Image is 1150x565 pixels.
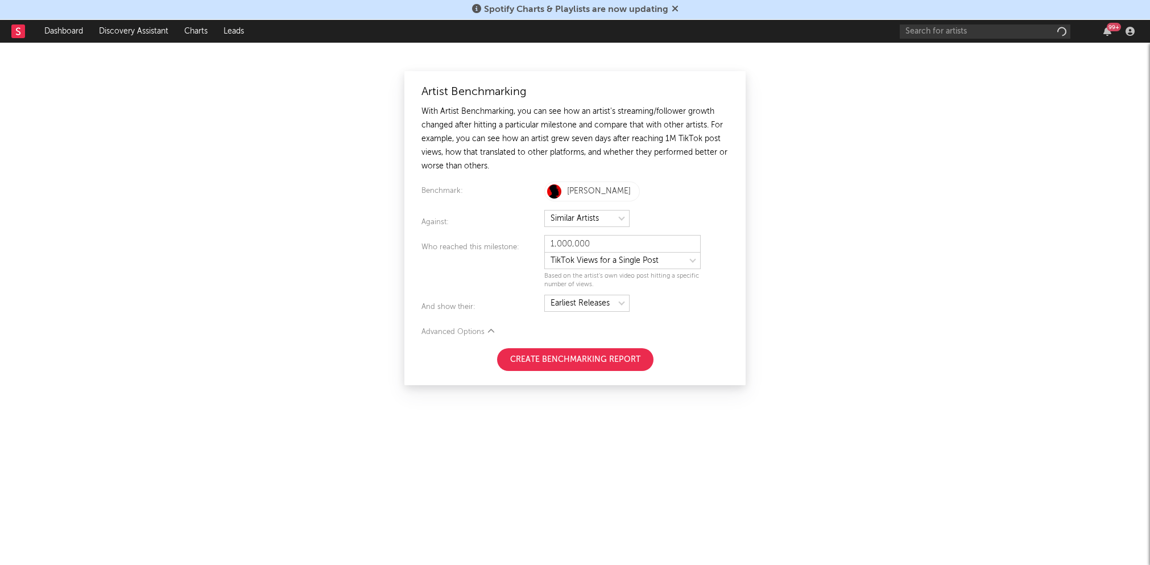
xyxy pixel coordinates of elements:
[176,20,216,43] a: Charts
[421,300,544,314] div: And show their:
[1103,27,1111,36] button: 99+
[544,272,701,289] div: Based on the artist's own video post hitting a specific number of views.
[544,235,701,252] input: eg. 1,000,000
[421,184,544,204] div: Benchmark:
[567,184,631,198] div: [PERSON_NAME]
[91,20,176,43] a: Discovery Assistant
[672,5,679,14] span: Dismiss
[1107,23,1121,31] div: 99 +
[216,20,252,43] a: Leads
[421,105,729,173] div: With Artist Benchmarking, you can see how an artist's streaming/follower growth changed after hit...
[484,5,668,14] span: Spotify Charts & Playlists are now updating
[900,24,1070,39] input: Search for artists
[421,325,729,339] div: Advanced Options
[497,348,653,371] button: Create Benchmarking Report
[421,241,544,289] div: Who reached this milestone:
[36,20,91,43] a: Dashboard
[421,216,544,229] div: Against:
[421,85,729,99] div: Artist Benchmarking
